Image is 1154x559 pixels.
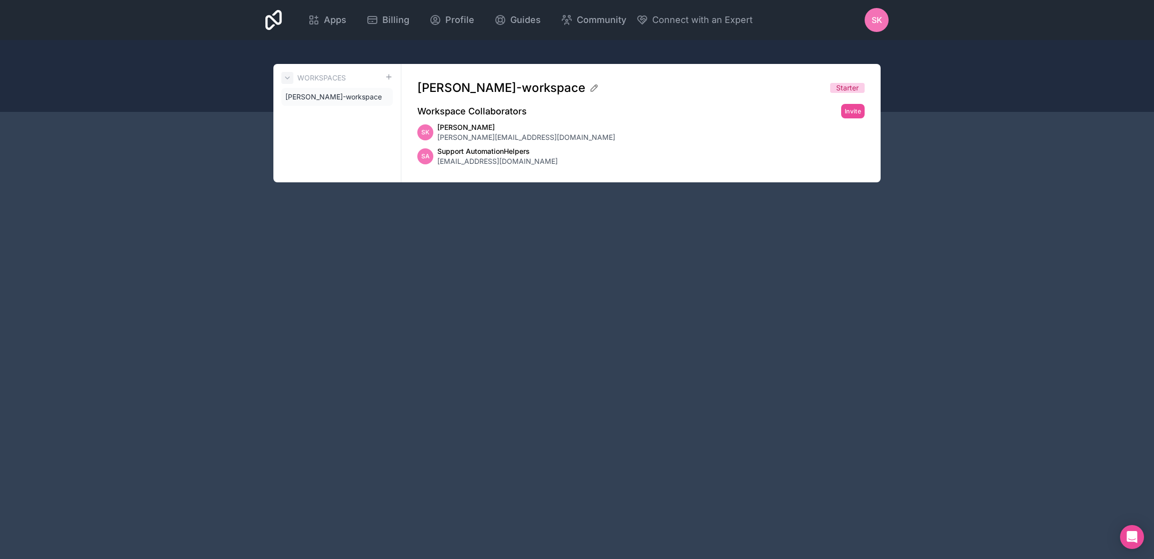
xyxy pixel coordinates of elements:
span: [PERSON_NAME]-workspace [285,92,382,102]
span: [PERSON_NAME] [437,122,615,132]
a: Guides [486,9,549,31]
span: SA [421,152,430,160]
span: [EMAIL_ADDRESS][DOMAIN_NAME] [437,156,558,166]
div: Open Intercom Messenger [1120,525,1144,549]
a: [PERSON_NAME]-workspace [281,88,393,106]
a: Community [553,9,634,31]
span: [PERSON_NAME]-workspace [417,80,585,96]
span: Profile [445,13,474,27]
button: Connect with an Expert [636,13,753,27]
span: [PERSON_NAME][EMAIL_ADDRESS][DOMAIN_NAME] [437,132,615,142]
span: Connect with an Expert [652,13,753,27]
h3: Workspaces [297,73,346,83]
span: Apps [324,13,346,27]
span: Guides [510,13,541,27]
a: Profile [421,9,482,31]
span: SK [872,14,882,26]
a: Billing [358,9,417,31]
span: Community [577,13,626,27]
span: Support AutomationHelpers [437,146,558,156]
a: Apps [300,9,354,31]
button: Invite [841,104,865,118]
h2: Workspace Collaborators [417,104,527,118]
a: Workspaces [281,72,346,84]
span: SK [421,128,429,136]
span: Billing [382,13,409,27]
span: Starter [836,83,859,93]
